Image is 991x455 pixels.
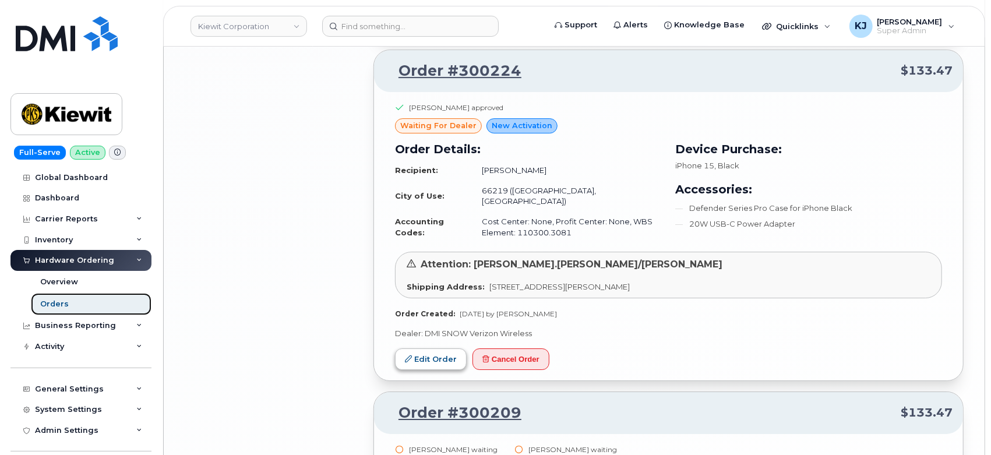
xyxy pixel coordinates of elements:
div: [PERSON_NAME] waiting [409,445,510,454]
iframe: Messenger Launcher [940,404,982,446]
div: Quicklinks [754,15,839,38]
div: Kobe Justice [841,15,963,38]
strong: Accounting Codes: [395,217,444,237]
div: [PERSON_NAME] approved [409,103,503,112]
td: 66219 ([GEOGRAPHIC_DATA], [GEOGRAPHIC_DATA]) [471,181,661,211]
a: Edit Order [395,348,467,370]
span: Super Admin [877,26,943,36]
span: Support [565,19,597,31]
div: [PERSON_NAME] waiting [528,445,629,454]
h3: Order Details: [395,140,662,158]
li: 20W USB-C Power Adapter [676,218,943,230]
a: Support [546,13,605,37]
span: [PERSON_NAME] [877,17,943,26]
span: , Black [715,161,740,170]
span: waiting for dealer [400,120,477,131]
a: Knowledge Base [656,13,753,37]
strong: Order Created: [395,309,455,318]
span: KJ [855,19,867,33]
span: Attention: [PERSON_NAME].[PERSON_NAME]/[PERSON_NAME] [421,259,722,270]
strong: City of Use: [395,191,445,200]
strong: Recipient: [395,165,438,175]
li: Defender Series Pro Case for iPhone Black [676,203,943,214]
p: Dealer: DMI SNOW Verizon Wireless [395,328,942,339]
a: Alerts [605,13,656,37]
span: New Activation [492,120,552,131]
a: Order #300209 [385,403,521,424]
td: Cost Center: None, Profit Center: None, WBS Element: 110300.3081 [471,211,661,242]
span: $133.47 [901,404,953,421]
button: Cancel Order [472,348,549,370]
span: [DATE] by [PERSON_NAME] [460,309,557,318]
input: Find something... [322,16,499,37]
span: Alerts [623,19,648,31]
strong: Shipping Address: [407,282,485,291]
span: Quicklinks [776,22,819,31]
span: iPhone 15 [676,161,715,170]
a: Order #300224 [385,61,521,82]
h3: Accessories: [676,181,943,198]
span: Knowledge Base [674,19,745,31]
a: Kiewit Corporation [191,16,307,37]
h3: Device Purchase: [676,140,943,158]
span: $133.47 [901,62,953,79]
span: [STREET_ADDRESS][PERSON_NAME] [489,282,630,291]
td: [PERSON_NAME] [471,160,661,181]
